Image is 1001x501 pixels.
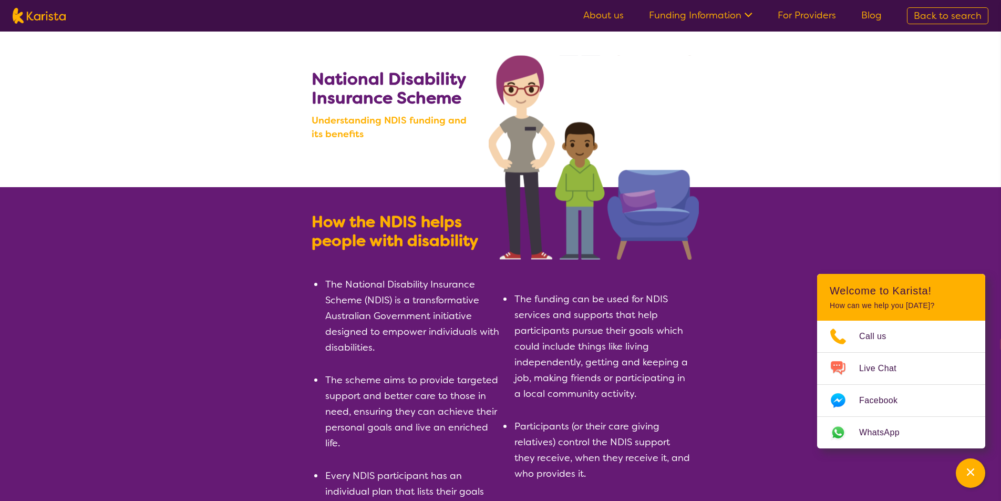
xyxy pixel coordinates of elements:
[312,211,478,251] b: How the NDIS helps people with disability
[513,418,690,482] li: Participants (or their care giving relatives) control the NDIS support they receive, when they re...
[312,68,466,109] b: National Disability Insurance Scheme
[817,274,985,448] div: Channel Menu
[830,284,973,297] h2: Welcome to Karista!
[859,393,910,408] span: Facebook
[312,114,479,141] b: Understanding NDIS funding and its benefits
[830,301,973,310] p: How can we help you [DATE]?
[489,55,699,260] img: Search NDIS services with Karista
[583,9,624,22] a: About us
[649,9,752,22] a: Funding Information
[859,329,899,344] span: Call us
[324,277,501,355] li: The National Disability Insurance Scheme (NDIS) is a transformative Australian Government initiat...
[324,372,501,451] li: The scheme aims to provide targeted support and better care to those in need, ensuring they can a...
[817,417,985,448] a: Web link opens in a new tab.
[861,9,882,22] a: Blog
[817,321,985,448] ul: Choose channel
[859,361,909,376] span: Live Chat
[13,8,66,24] img: Karista logo
[914,9,982,22] span: Back to search
[956,458,985,488] button: Channel Menu
[859,425,912,441] span: WhatsApp
[513,291,690,402] li: The funding can be used for NDIS services and supports that help participants pursue their goals ...
[778,9,836,22] a: For Providers
[907,7,988,24] a: Back to search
